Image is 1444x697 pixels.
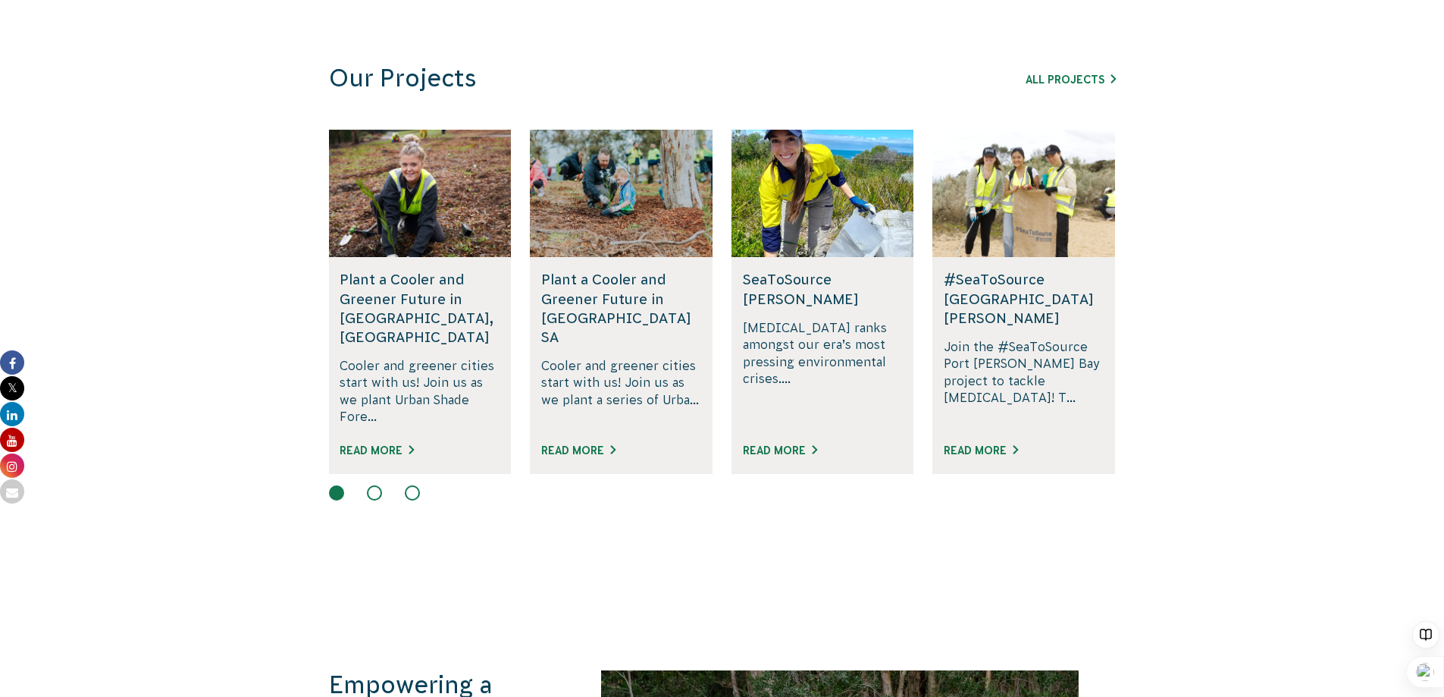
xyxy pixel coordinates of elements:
h5: #SeaToSource [GEOGRAPHIC_DATA][PERSON_NAME] [944,270,1104,328]
h5: SeaToSource [PERSON_NAME] [743,270,903,308]
h5: Plant a Cooler and Greener Future in [GEOGRAPHIC_DATA] SA [541,270,701,347]
a: Read More [340,444,414,457]
p: Join the #SeaToSource Port [PERSON_NAME] Bay project to tackle [MEDICAL_DATA]! T... [944,338,1104,425]
p: Cooler and greener cities start with us! Join us as we plant a series of Urba... [541,357,701,425]
p: [MEDICAL_DATA] ranks amongst our era’s most pressing environmental crises.... [743,319,903,425]
a: Read More [541,444,616,457]
h5: Plant a Cooler and Greener Future in [GEOGRAPHIC_DATA], [GEOGRAPHIC_DATA] [340,270,500,347]
a: All Projects [1026,74,1116,86]
a: Read More [743,444,817,457]
h3: Our Projects [329,64,911,93]
p: Cooler and greener cities start with us! Join us as we plant Urban Shade Fore... [340,357,500,425]
a: Read More [944,444,1018,457]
